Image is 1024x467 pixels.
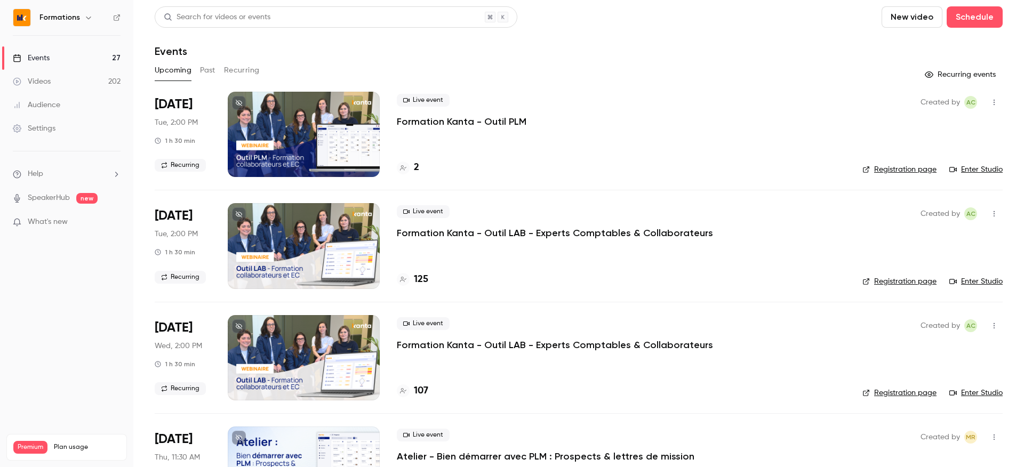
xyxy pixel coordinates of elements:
[155,248,195,256] div: 1 h 30 min
[155,315,211,400] div: Sep 10 Wed, 2:00 PM (Europe/Paris)
[54,443,120,452] span: Plan usage
[921,319,960,332] span: Created by
[397,450,694,463] a: Atelier - Bien démarrer avec PLM : Prospects & lettres de mission
[964,431,977,444] span: Marion Roquet
[164,12,270,23] div: Search for videos or events
[966,96,975,109] span: AC
[155,136,195,145] div: 1 h 30 min
[200,62,215,79] button: Past
[921,207,960,220] span: Created by
[397,205,450,218] span: Live event
[155,431,193,448] span: [DATE]
[224,62,260,79] button: Recurring
[155,319,193,336] span: [DATE]
[949,388,1003,398] a: Enter Studio
[964,96,977,109] span: Anaïs Cachelou
[397,339,713,351] a: Formation Kanta - Outil LAB - Experts Comptables & Collaborateurs
[397,272,428,287] a: 125
[13,76,51,87] div: Videos
[921,96,960,109] span: Created by
[155,207,193,224] span: [DATE]
[949,276,1003,287] a: Enter Studio
[155,117,198,128] span: Tue, 2:00 PM
[966,431,975,444] span: MR
[414,384,428,398] h4: 107
[397,429,450,441] span: Live event
[28,216,68,228] span: What's new
[947,6,1003,28] button: Schedule
[13,168,121,180] li: help-dropdown-opener
[28,168,43,180] span: Help
[155,271,206,284] span: Recurring
[155,159,206,172] span: Recurring
[108,218,121,227] iframe: Noticeable Trigger
[397,160,419,175] a: 2
[155,203,211,288] div: Sep 9 Tue, 2:00 PM (Europe/Paris)
[964,319,977,332] span: Anaïs Cachelou
[155,96,193,113] span: [DATE]
[155,92,211,177] div: Sep 9 Tue, 2:00 PM (Europe/Paris)
[949,164,1003,175] a: Enter Studio
[397,227,713,239] a: Formation Kanta - Outil LAB - Experts Comptables & Collaborateurs
[920,66,1003,83] button: Recurring events
[414,160,419,175] h4: 2
[155,341,202,351] span: Wed, 2:00 PM
[28,192,70,204] a: SpeakerHub
[862,388,937,398] a: Registration page
[155,45,187,58] h1: Events
[964,207,977,220] span: Anaïs Cachelou
[13,100,60,110] div: Audience
[862,164,937,175] a: Registration page
[13,9,30,26] img: Formations
[155,382,206,395] span: Recurring
[921,431,960,444] span: Created by
[155,360,195,368] div: 1 h 30 min
[13,53,50,63] div: Events
[13,441,47,454] span: Premium
[397,94,450,107] span: Live event
[882,6,942,28] button: New video
[76,193,98,204] span: new
[155,229,198,239] span: Tue, 2:00 PM
[397,317,450,330] span: Live event
[397,115,526,128] a: Formation Kanta - Outil PLM
[397,384,428,398] a: 107
[13,123,55,134] div: Settings
[155,452,200,463] span: Thu, 11:30 AM
[966,319,975,332] span: AC
[155,62,191,79] button: Upcoming
[39,12,80,23] h6: Formations
[862,276,937,287] a: Registration page
[966,207,975,220] span: AC
[414,272,428,287] h4: 125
